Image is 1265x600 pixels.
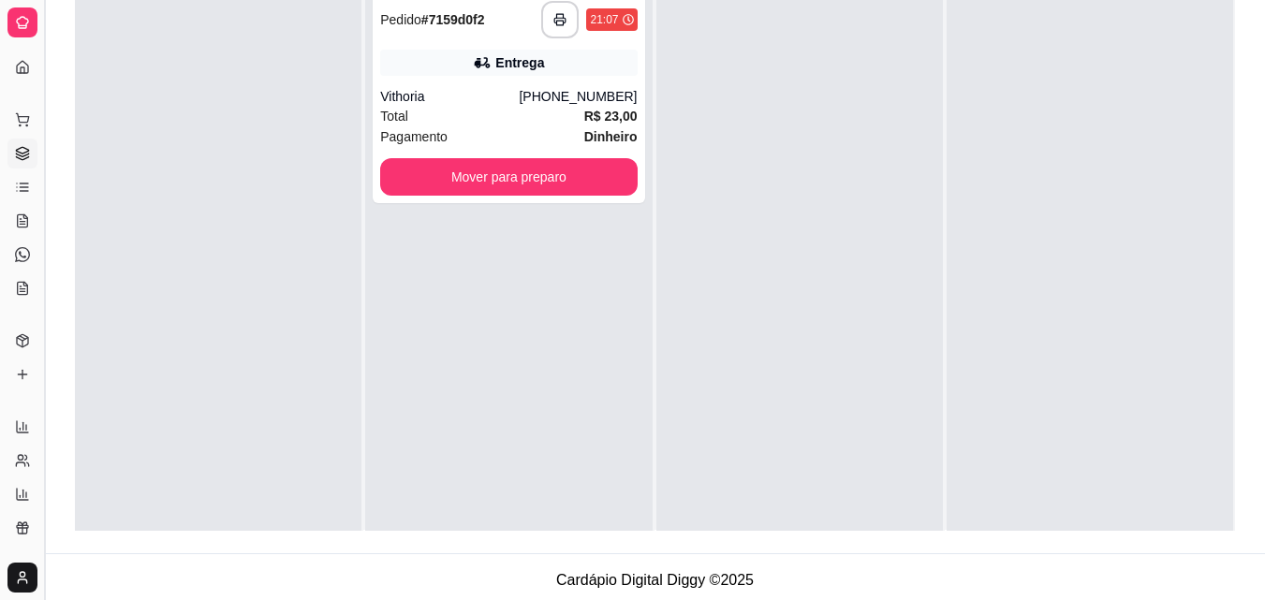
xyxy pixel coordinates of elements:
[495,53,544,72] div: Entrega
[380,106,408,126] span: Total
[519,87,637,106] div: [PHONE_NUMBER]
[584,109,638,124] strong: R$ 23,00
[584,129,638,144] strong: Dinheiro
[380,87,519,106] div: Vithoria
[380,126,448,147] span: Pagamento
[380,12,421,27] span: Pedido
[380,158,637,196] button: Mover para preparo
[421,12,485,27] strong: # 7159d0f2
[590,12,618,27] div: 21:07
